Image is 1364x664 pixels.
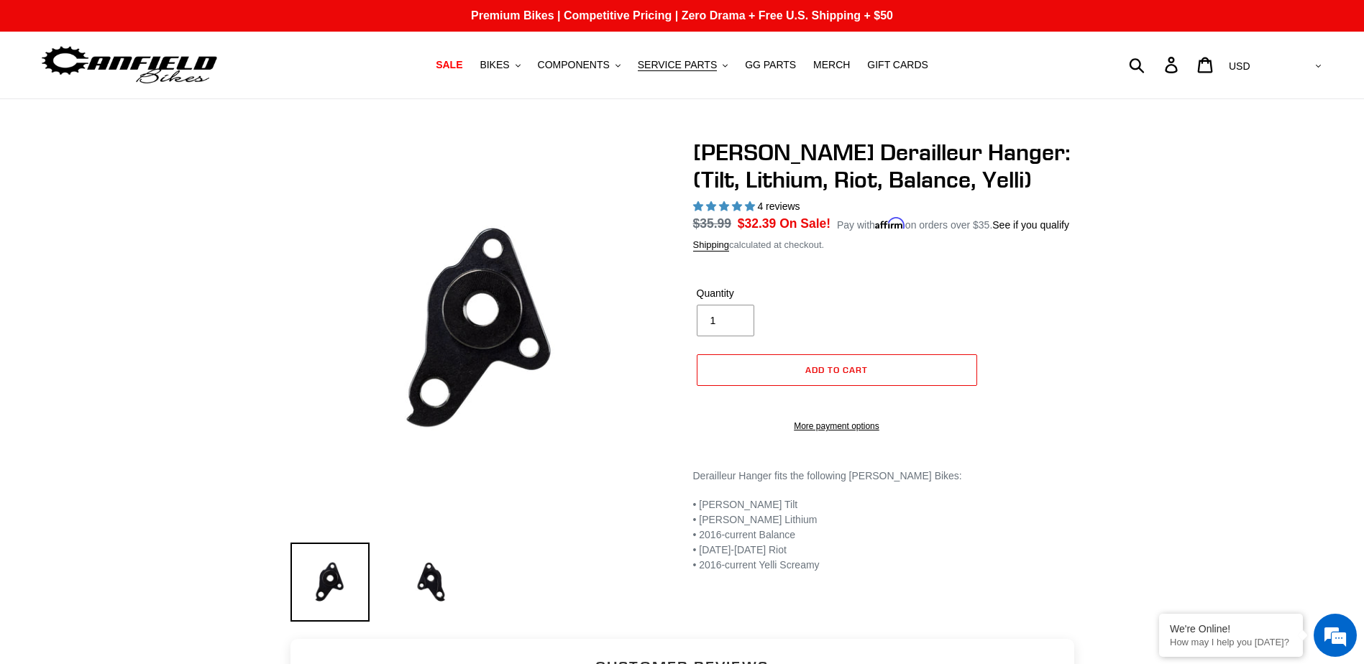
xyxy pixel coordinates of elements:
h1: [PERSON_NAME] Derailleur Hanger: (Tilt, Lithium, Riot, Balance, Yelli) [693,139,1074,194]
a: See if you qualify - Learn more about Affirm Financing (opens in modal) [992,219,1069,231]
a: SALE [429,55,470,75]
span: $32.39 [738,216,777,231]
span: 5.00 stars [693,200,758,212]
span: Affirm [875,217,905,229]
span: Add to cart [805,364,868,375]
div: We're Online! [1170,623,1292,635]
input: Search [1137,49,1173,80]
span: SALE [436,59,462,71]
s: $35.99 [693,216,732,231]
label: Quantity [697,286,833,301]
p: Pay with on orders over $35. [837,214,1069,233]
span: On Sale! [779,214,830,233]
button: BIKES [472,55,527,75]
div: calculated at checkout. [693,238,1074,252]
a: More payment options [697,420,977,433]
a: GG PARTS [738,55,803,75]
p: Derailleur Hanger fits the following [PERSON_NAME] Bikes: [693,469,1074,484]
button: COMPONENTS [531,55,628,75]
span: COMPONENTS [538,59,610,71]
span: BIKES [480,59,509,71]
img: Load image into Gallery viewer, Canfield Derailleur Hanger: (Tilt, Lithium, Riot, Balance, Yelli) [391,543,470,622]
p: • [PERSON_NAME] Tilt • [PERSON_NAME] Lithium • 2016-current Balance • [DATE]-[DATE] Riot • 2016-c... [693,497,1074,573]
span: SERVICE PARTS [638,59,717,71]
span: MERCH [813,59,850,71]
a: Shipping [693,239,730,252]
span: GG PARTS [745,59,796,71]
p: How may I help you today? [1170,637,1292,647]
a: MERCH [806,55,857,75]
img: Load image into Gallery viewer, Canfield Derailleur Hanger: (Tilt, Lithium, Riot, Balance, Yelli) [290,543,370,622]
a: GIFT CARDS [860,55,935,75]
span: 4 reviews [757,200,800,212]
button: Add to cart [697,354,977,386]
button: SERVICE PARTS [631,55,735,75]
img: Canfield Bikes [40,42,219,88]
span: GIFT CARDS [867,59,928,71]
